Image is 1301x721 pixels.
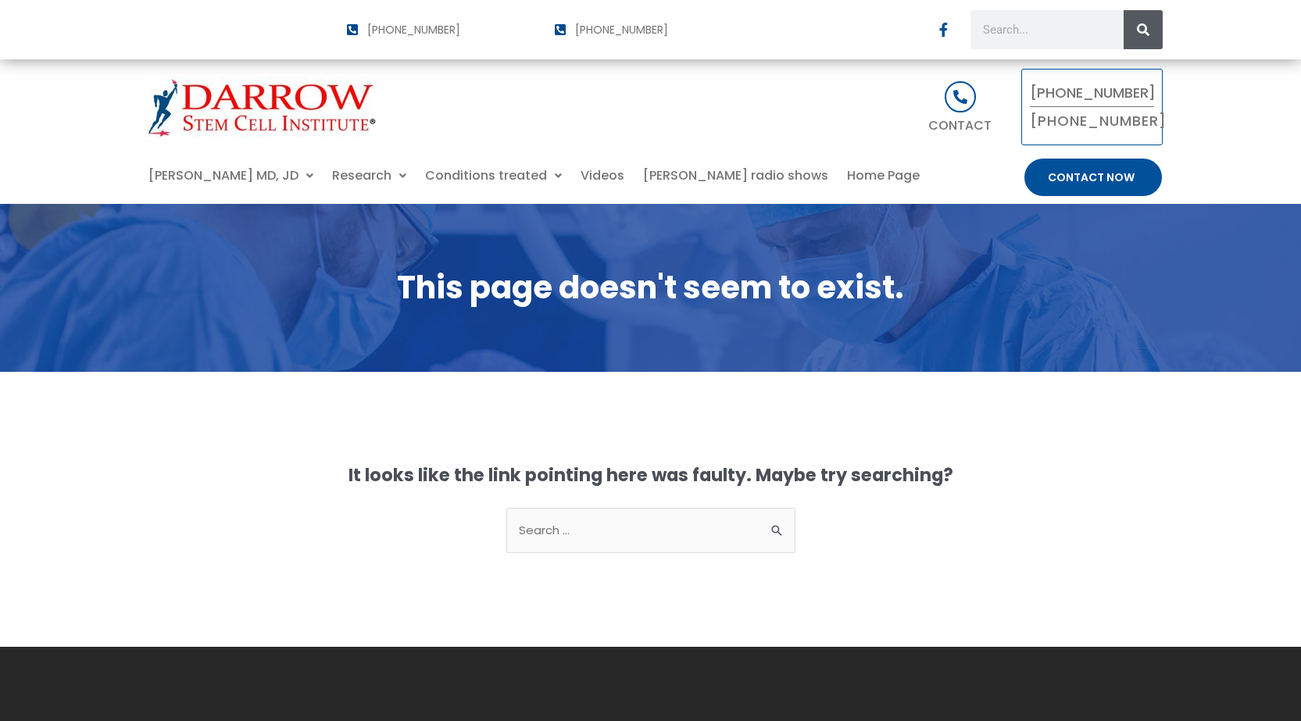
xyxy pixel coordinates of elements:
[1030,83,1156,102] a: [PHONE_NUMBER]
[760,508,795,540] input: Search
[139,159,323,193] a: [PERSON_NAME] MD, JD
[1048,172,1135,183] span: Contact Now
[1030,111,1167,130] a: [PHONE_NUMBER]
[1124,10,1163,49] button: Search
[182,269,1120,306] h1: This page doesn't seem to exist.
[416,159,571,193] a: Conditions treated
[182,466,1120,484] div: It looks like the link pointing here was faulty. Maybe try searching?
[571,20,668,39] span: [PHONE_NUMBER]
[970,10,1124,49] input: Search
[363,20,460,39] span: [PHONE_NUMBER]
[928,116,992,134] a: CONTACT
[838,159,929,193] a: Home Page
[323,159,416,193] a: Research
[1024,159,1162,196] a: Contact Now
[571,159,634,193] a: Videos
[634,159,838,193] a: [PERSON_NAME] radio shows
